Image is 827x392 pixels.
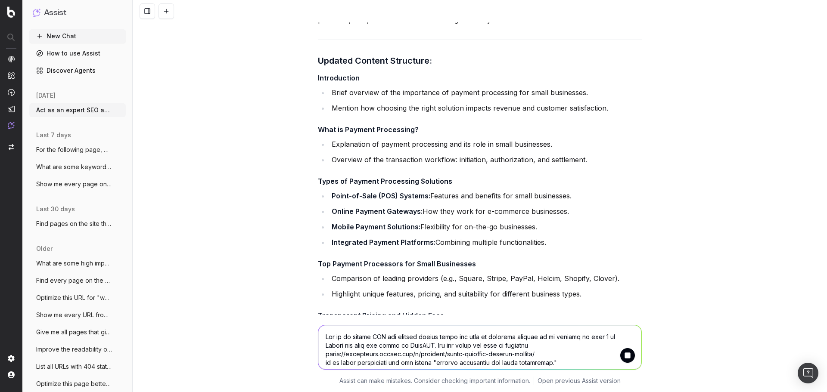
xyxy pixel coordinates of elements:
[8,72,15,79] img: Intelligence
[29,46,126,60] a: How to use Assist
[329,236,642,248] li: Combining multiple functionalities.
[8,89,15,96] img: Activation
[36,91,56,100] span: [DATE]
[8,355,15,362] img: Setting
[36,180,112,188] span: Show me every page on the site where tex
[29,29,126,43] button: New Chat
[339,377,530,385] p: Assist can make mistakes. Consider checking important information.
[36,131,71,139] span: last 7 days
[29,377,126,391] button: Optimize this page better for the keywor
[318,176,642,186] h4: Types of Payment Processing Solutions
[29,343,126,356] button: Improve the readability of [URL]
[36,345,112,354] span: Improve the readability of [URL]
[9,144,14,150] img: Switch project
[318,259,642,269] h4: Top Payment Processors for Small Businesses
[36,380,112,388] span: Optimize this page better for the keywor
[36,362,112,371] span: List all URLs with 404 status code from
[33,7,122,19] button: Assist
[36,311,112,319] span: Show me every URL from the /learn-suppor
[318,124,642,135] h4: What is Payment Processing?
[36,219,112,228] span: Find pages on the site that have recentl
[33,9,40,17] img: Assist
[29,177,126,191] button: Show me every page on the site where tex
[538,377,621,385] a: Open previous Assist version
[29,160,126,174] button: What are some keywords that have decline
[36,244,53,253] span: older
[29,325,126,339] button: Give me all pages that give 404 status c
[332,238,435,247] strong: Integrated Payment Platforms:
[329,138,642,150] li: Explanation of payment processing and its role in small businesses.
[29,256,126,270] button: What are some high impact low effort thi
[36,293,112,302] span: Optimize this URL for "what is bookkeepi
[36,145,112,154] span: For the following page, give me recommen
[44,7,66,19] h1: Assist
[29,103,126,117] button: Act as an expert SEO and content writer
[329,154,642,166] li: Overview of the transaction workflow: initiation, authorization, and settlement.
[36,276,112,285] span: Find every page on the site that has <sc
[7,6,15,18] img: Botify logo
[8,371,15,378] img: My account
[8,56,15,62] img: Analytics
[318,73,642,83] h4: Introduction
[36,205,75,213] span: last 30 days
[29,64,126,77] a: Discover Agents
[329,86,642,99] li: Brief overview of the importance of payment processing for small businesses.
[29,308,126,322] button: Show me every URL from the /learn-suppor
[798,363,818,383] div: Open Intercom Messenger
[36,328,112,336] span: Give me all pages that give 404 status c
[329,190,642,202] li: Features and benefits for small businesses.
[332,191,430,200] strong: Point-of-Sale (POS) Systems:
[29,217,126,231] button: Find pages on the site that have recentl
[329,102,642,114] li: Mention how choosing the right solution impacts revenue and customer satisfaction.
[329,288,642,300] li: Highlight unique features, pricing, and suitability for different business types.
[332,207,423,216] strong: Online Payment Gateways:
[318,310,642,321] h4: Transparent Pricing and Hidden Fees
[29,143,126,157] button: For the following page, give me recommen
[318,54,642,68] h3: Updated Content Structure:
[29,360,126,373] button: List all URLs with 404 status code from
[329,205,642,217] li: How they work for e-commerce businesses.
[29,291,126,305] button: Optimize this URL for "what is bookkeepi
[329,272,642,284] li: Comparison of leading providers (e.g., Square, Stripe, PayPal, Helcim, Shopify, Clover).
[8,122,15,129] img: Assist
[29,274,126,287] button: Find every page on the site that has <sc
[36,259,112,268] span: What are some high impact low effort thi
[332,222,420,231] strong: Mobile Payment Solutions:
[8,105,15,112] img: Studio
[36,163,112,171] span: What are some keywords that have decline
[329,221,642,233] li: Flexibility for on-the-go businesses.
[36,106,112,114] span: Act as an expert SEO and content writer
